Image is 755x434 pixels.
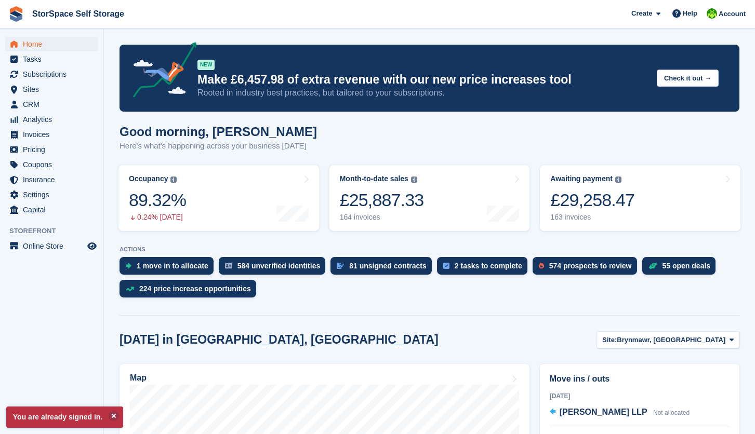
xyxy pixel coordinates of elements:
[550,189,634,211] div: £29,258.47
[197,87,648,99] p: Rooted in industry best practices, but tailored to your subscriptions.
[23,37,85,51] span: Home
[455,262,522,270] div: 2 tasks to complete
[533,257,642,280] a: 574 prospects to review
[617,335,725,345] span: Brynmawr, [GEOGRAPHIC_DATA]
[539,263,544,269] img: prospect-51fa495bee0391a8d652442698ab0144808aea92771e9ea1ae160a38d050c398.svg
[5,187,98,202] a: menu
[23,239,85,253] span: Online Store
[8,6,24,22] img: stora-icon-8386f47178a22dfd0bd8f6a31ec36ba5ce8667c1dd55bd0f319d3a0aa187defe.svg
[330,257,437,280] a: 81 unsigned contracts
[197,60,215,70] div: NEW
[437,257,533,280] a: 2 tasks to complete
[23,82,85,97] span: Sites
[5,82,98,97] a: menu
[5,67,98,82] a: menu
[550,174,613,183] div: Awaiting payment
[129,174,168,183] div: Occupancy
[120,125,317,139] h1: Good morning, [PERSON_NAME]
[170,177,177,183] img: icon-info-grey-7440780725fd019a000dd9b08b2336e03edf1995a4989e88bcd33f0948082b44.svg
[337,263,344,269] img: contract_signature_icon-13c848040528278c33f63329250d36e43548de30e8caae1d1a13099fd9432cc5.svg
[653,409,690,416] span: Not allocated
[5,127,98,142] a: menu
[23,67,85,82] span: Subscriptions
[118,165,319,231] a: Occupancy 89.32% 0.24% [DATE]
[86,240,98,252] a: Preview store
[124,42,197,101] img: price-adjustments-announcement-icon-8257ccfd72463d97f412b2fc003d46551f7dbcb40ab6d574587a9cd5c0d94...
[225,263,232,269] img: verify_identity-adf6edd0f0f0b5bbfe63781bf79b02c33cf7c696d77639b501bdc392416b5a36.svg
[23,172,85,187] span: Insurance
[560,408,647,416] span: [PERSON_NAME] LLP
[126,287,134,291] img: price_increase_opportunities-93ffe204e8149a01c8c9dc8f82e8f89637d9d84a8eef4429ea346261dce0b2c0.svg
[23,142,85,157] span: Pricing
[139,284,251,293] div: 224 price increase opportunities
[120,246,739,253] p: ACTIONS
[340,174,408,183] div: Month-to-date sales
[707,8,717,19] img: paul catt
[137,262,208,270] div: 1 move in to allocate
[23,187,85,202] span: Settings
[550,213,634,222] div: 163 invoices
[549,262,632,270] div: 574 prospects to review
[340,213,424,222] div: 164 invoices
[631,8,652,19] span: Create
[719,9,746,19] span: Account
[23,157,85,172] span: Coupons
[129,213,186,222] div: 0.24% [DATE]
[5,112,98,127] a: menu
[237,262,321,270] div: 584 unverified identities
[657,70,719,87] button: Check it out →
[5,142,98,157] a: menu
[550,406,690,419] a: [PERSON_NAME] LLP Not allocated
[5,172,98,187] a: menu
[540,165,740,231] a: Awaiting payment £29,258.47 163 invoices
[663,262,711,270] div: 55 open deals
[126,263,131,269] img: move_ins_to_allocate_icon-fdf77a2bb77ea45bf5b3d319d69a93e2d87916cf1d5bf7949dd705db3b84f3ca.svg
[28,5,128,22] a: StorSpace Self Storage
[5,157,98,172] a: menu
[6,406,123,428] p: You are already signed in.
[5,239,98,253] a: menu
[219,257,331,280] a: 584 unverified identities
[602,335,617,345] span: Site:
[120,257,219,280] a: 1 move in to allocate
[5,52,98,66] a: menu
[411,177,417,183] img: icon-info-grey-7440780725fd019a000dd9b08b2336e03edf1995a4989e88bcd33f0948082b44.svg
[5,202,98,217] a: menu
[197,72,648,87] p: Make £6,457.98 of extra revenue with our new price increases tool
[9,226,103,236] span: Storefront
[615,177,621,183] img: icon-info-grey-7440780725fd019a000dd9b08b2336e03edf1995a4989e88bcd33f0948082b44.svg
[120,140,317,152] p: Here's what's happening across your business [DATE]
[340,189,424,211] div: £25,887.33
[23,52,85,66] span: Tasks
[23,127,85,142] span: Invoices
[5,37,98,51] a: menu
[120,280,261,303] a: 224 price increase opportunities
[23,97,85,112] span: CRM
[550,373,730,385] h2: Move ins / outs
[129,189,186,211] div: 89.32%
[120,333,439,347] h2: [DATE] in [GEOGRAPHIC_DATA], [GEOGRAPHIC_DATA]
[23,112,85,127] span: Analytics
[23,202,85,217] span: Capital
[597,331,739,348] button: Site: Brynmawr, [GEOGRAPHIC_DATA]
[648,262,657,269] img: deal-1b604bf984904fb50ccaf53a9ad4b4a5d6e5aea283cecdc64d6e3604feb123c2.svg
[683,8,697,19] span: Help
[130,373,147,383] h2: Map
[550,391,730,401] div: [DATE]
[349,262,427,270] div: 81 unsigned contracts
[642,257,721,280] a: 55 open deals
[5,97,98,112] a: menu
[443,263,449,269] img: task-75834270c22a3079a89374b754ae025e5fb1db73e45f91037f5363f120a921f8.svg
[329,165,530,231] a: Month-to-date sales £25,887.33 164 invoices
